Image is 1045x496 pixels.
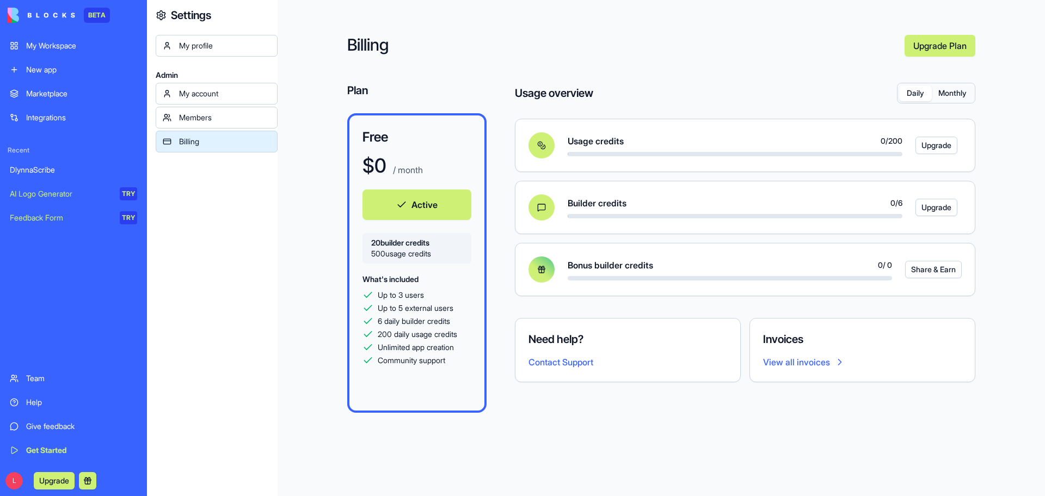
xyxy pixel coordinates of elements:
[9,454,19,464] span: neutral face reaction
[10,188,112,199] div: AI Logo Generator
[26,421,137,432] div: Give feedback
[881,136,902,146] span: 0 / 200
[3,159,144,181] a: DlynnaScribe
[878,260,892,271] span: 0 / 0
[171,8,211,23] h4: Settings
[120,187,137,200] div: TRY
[391,163,423,176] p: / month
[568,259,653,272] span: Bonus builder credits
[26,88,137,99] div: Marketplace
[26,397,137,408] div: Help
[378,303,453,314] span: Up to 5 external users
[10,212,112,223] div: Feedback Form
[528,356,593,369] button: Contact Support
[179,112,271,123] div: Members
[10,164,137,175] div: DlynnaScribe
[347,83,487,98] h4: Plan
[378,355,445,366] span: Community support
[5,472,23,489] span: L
[3,59,144,81] a: New app
[179,40,271,51] div: My profile
[890,198,902,209] span: 0 / 6
[905,261,962,278] button: Share & Earn
[8,8,110,23] a: BETA
[18,454,27,464] span: 😃
[156,35,278,57] a: My profile
[3,439,144,461] a: Get Started
[156,83,278,105] a: My account
[362,274,419,284] span: What's included
[3,183,144,205] a: AI Logo GeneratorTRY
[3,368,144,389] a: Team
[156,107,278,128] a: Members
[568,134,624,148] span: Usage credits
[515,85,593,101] h4: Usage overview
[348,4,367,24] div: Close
[179,88,271,99] div: My account
[528,332,727,347] h4: Need help?
[84,8,110,23] div: BETA
[915,137,949,154] a: Upgrade
[26,373,137,384] div: Team
[362,128,471,146] h3: Free
[3,83,144,105] a: Marketplace
[915,137,957,154] button: Upgrade
[156,131,278,152] a: Billing
[362,155,386,176] h1: $ 0
[763,332,962,347] h4: Invoices
[34,472,75,489] button: Upgrade
[915,199,949,216] a: Upgrade
[378,290,424,301] span: Up to 3 users
[327,4,348,25] button: Collapse window
[899,85,932,101] button: Daily
[347,113,487,413] a: Free$0 / monthActive20builder credits500usage creditsWhat's includedUp to 3 usersUp to 5 external...
[932,85,973,101] button: Monthly
[915,199,957,216] button: Upgrade
[371,248,463,259] span: 500 usage credits
[568,197,626,210] span: Builder credits
[362,189,471,220] button: Active
[26,40,137,51] div: My Workspace
[9,454,19,464] span: 😐
[347,35,896,57] h2: Billing
[34,475,75,486] a: Upgrade
[378,316,450,327] span: 6 daily builder credits
[3,207,144,229] a: Feedback FormTRY
[3,107,144,128] a: Integrations
[179,136,271,147] div: Billing
[378,342,454,353] span: Unlimited app creation
[26,445,137,456] div: Get Started
[3,391,144,413] a: Help
[371,237,463,248] span: 20 builder credits
[8,8,75,23] img: logo
[156,70,278,81] span: Admin
[905,35,975,57] a: Upgrade Plan
[378,329,457,340] span: 200 daily usage credits
[763,356,962,369] a: View all invoices
[26,64,137,75] div: New app
[3,146,144,155] span: Recent
[3,35,144,57] a: My Workspace
[120,211,137,224] div: TRY
[7,4,28,25] button: go back
[26,112,137,123] div: Integrations
[3,415,144,437] a: Give feedback
[18,454,27,464] span: smiley reaction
